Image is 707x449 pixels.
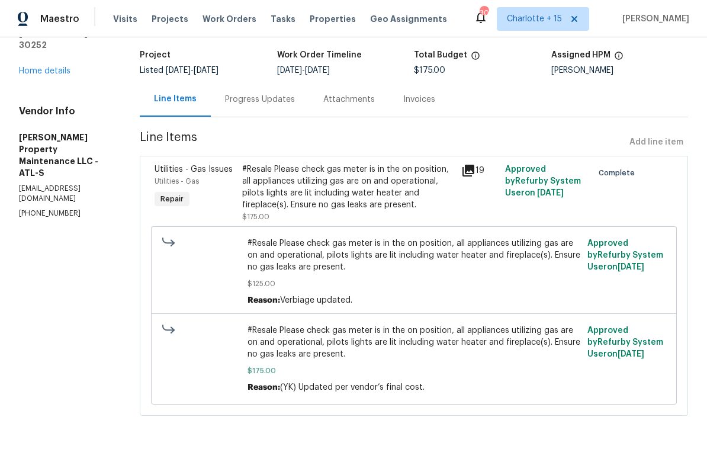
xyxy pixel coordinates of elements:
span: $175.00 [242,213,269,220]
span: [DATE] [537,189,564,197]
h5: Total Budget [414,51,467,59]
span: Reason: [248,383,280,392]
h5: [PERSON_NAME], GA 30252 [19,27,111,51]
span: [PERSON_NAME] [618,13,689,25]
span: Approved by Refurby System User on [587,326,663,358]
span: - [277,66,330,75]
div: [PERSON_NAME] [551,66,689,75]
div: Progress Updates [225,94,295,105]
span: [DATE] [305,66,330,75]
span: [DATE] [194,66,218,75]
span: Maestro [40,13,79,25]
span: The total cost of line items that have been proposed by Opendoor. This sum includes line items th... [471,51,480,66]
span: Projects [152,13,188,25]
a: Home details [19,67,70,75]
span: Visits [113,13,137,25]
span: $125.00 [248,278,581,290]
span: [DATE] [618,263,644,271]
span: Charlotte + 15 [507,13,562,25]
span: Repair [156,193,188,205]
span: [DATE] [166,66,191,75]
span: Approved by Refurby System User on [587,239,663,271]
div: Line Items [154,93,197,105]
h5: Project [140,51,171,59]
span: Complete [599,167,639,179]
div: 19 [461,163,498,178]
span: Utilities - Gas [155,178,199,185]
p: [EMAIL_ADDRESS][DOMAIN_NAME] [19,184,111,204]
span: Approved by Refurby System User on [505,165,581,197]
span: Geo Assignments [370,13,447,25]
div: #Resale Please check gas meter is in the on position, all appliances utilizing gas are on and ope... [242,163,454,211]
span: The hpm assigned to this work order. [614,51,624,66]
div: 301 [480,7,488,19]
span: Verbiage updated. [280,296,352,304]
span: [DATE] [277,66,302,75]
span: - [166,66,218,75]
span: Tasks [271,15,295,23]
span: (YK) Updated per vendor’s final cost. [280,383,425,392]
span: #Resale Please check gas meter is in the on position, all appliances utilizing gas are on and ope... [248,325,581,360]
p: [PHONE_NUMBER] [19,209,111,219]
span: $175.00 [414,66,445,75]
div: Invoices [403,94,435,105]
h5: Work Order Timeline [277,51,362,59]
h5: Assigned HPM [551,51,610,59]
span: Line Items [140,132,625,153]
h4: Vendor Info [19,105,111,117]
h5: [PERSON_NAME] Property Maintenance LLC - ATL-S [19,132,111,179]
span: #Resale Please check gas meter is in the on position, all appliances utilizing gas are on and ope... [248,238,581,273]
span: Properties [310,13,356,25]
span: Work Orders [203,13,256,25]
span: Reason: [248,296,280,304]
span: Utilities - Gas Issues [155,165,233,174]
div: Attachments [323,94,375,105]
span: Listed [140,66,218,75]
span: $175.00 [248,365,581,377]
span: [DATE] [618,350,644,358]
